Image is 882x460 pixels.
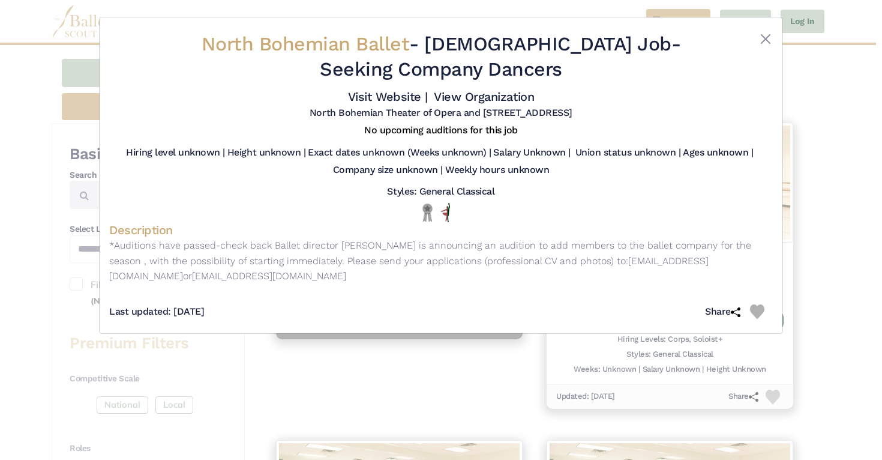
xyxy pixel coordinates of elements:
[434,89,534,104] a: View Organization
[333,164,443,177] h5: Company size unknown |
[705,306,750,318] h5: Share
[227,147,305,159] h5: Height unknown |
[109,306,204,318] h5: Last updated: [DATE]
[441,203,450,222] img: All
[308,147,491,159] h5: Exact dates unknown (Weeks unknown) |
[109,222,773,238] h4: Description
[348,89,428,104] a: Visit Website |
[202,32,410,55] span: North Bohemian Ballet
[683,147,753,159] h5: Ages unknown |
[445,164,549,177] h5: Weekly hours unknown
[126,147,224,159] h5: Hiring level unknown |
[750,304,764,319] img: Heart
[310,107,572,120] h5: North Bohemian Theater of Opera and [STREET_ADDRESS]
[758,32,773,46] button: Close
[364,124,518,137] h5: No upcoming auditions for this job
[164,32,718,82] h2: - - Seeking Company Dancers
[493,147,570,159] h5: Salary Unknown |
[424,32,671,55] span: [DEMOGRAPHIC_DATA] Job
[109,238,773,284] p: *Auditions have passed-check back Ballet director [PERSON_NAME] is announcing an audition to add ...
[575,147,680,159] h5: Union status unknown |
[420,203,435,222] img: Local
[387,186,494,198] h5: Styles: General Classical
